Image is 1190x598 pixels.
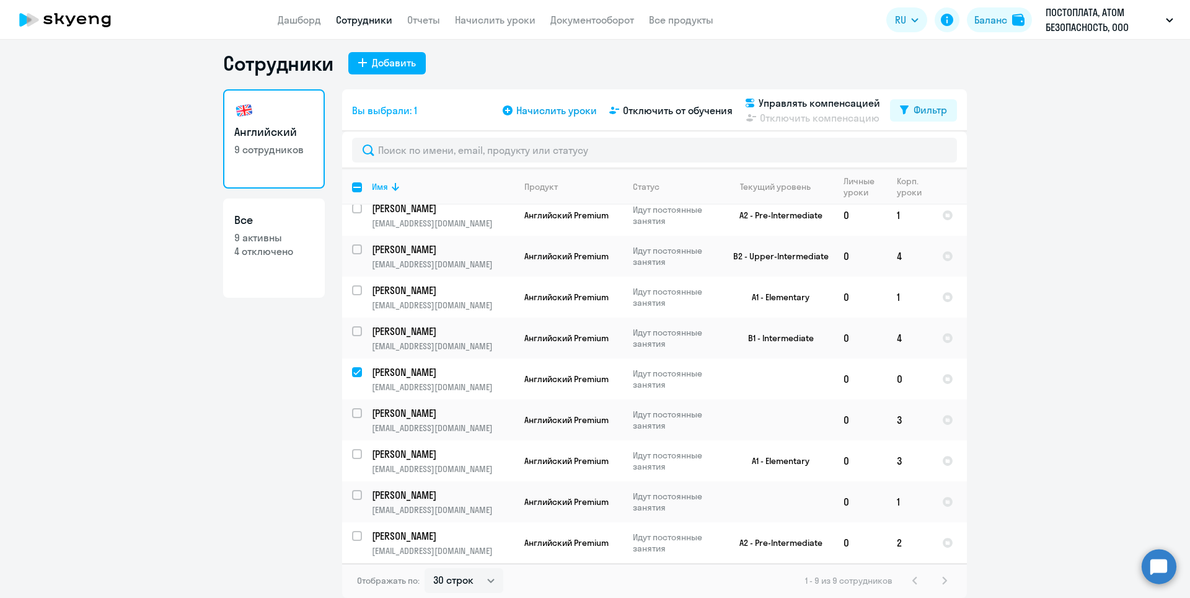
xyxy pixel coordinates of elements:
p: Идут постоянные занятия [633,286,718,308]
p: [EMAIL_ADDRESS][DOMAIN_NAME] [372,382,514,393]
td: 1 [887,277,932,318]
p: Идут постоянные занятия [633,450,718,472]
td: 0 [834,440,887,481]
span: RU [895,12,906,27]
span: Английский Premium [524,332,609,344]
input: Поиск по имени, email, продукту или статусу [352,138,957,163]
a: Отчеты [407,14,440,26]
p: [PERSON_NAME] [372,283,512,297]
p: [EMAIL_ADDRESS][DOMAIN_NAME] [372,545,514,556]
a: [PERSON_NAME] [372,243,514,256]
td: 2 [887,522,932,563]
p: Идут постоянные занятия [633,368,718,390]
span: Отключить от обучения [623,103,733,118]
td: 4 [887,236,932,277]
td: 0 [834,399,887,440]
td: 0 [834,481,887,522]
p: Идут постоянные занятия [633,409,718,431]
p: Идут постоянные занятия [633,204,718,226]
a: Сотрудники [336,14,392,26]
span: Управлять компенсацией [759,96,880,110]
p: Идут постоянные занятия [633,532,718,554]
p: [PERSON_NAME] [372,447,512,461]
td: 0 [834,318,887,359]
a: [PERSON_NAME] [372,202,514,215]
td: 4 [887,318,932,359]
td: B2 - Upper-Intermediate [718,236,834,277]
div: Статус [633,181,718,192]
div: Корп. уроки [897,176,923,198]
p: [PERSON_NAME] [372,406,512,420]
p: [PERSON_NAME] [372,365,512,379]
button: ПОСТОПЛАТА, АТОМ БЕЗОПАСНОСТЬ, ООО [1039,5,1179,35]
span: 1 - 9 из 9 сотрудников [805,575,892,586]
a: [PERSON_NAME] [372,406,514,420]
td: 0 [887,359,932,399]
p: [EMAIL_ADDRESS][DOMAIN_NAME] [372,300,514,311]
div: Личные уроки [844,176,886,198]
a: Начислить уроки [455,14,535,26]
p: [EMAIL_ADDRESS][DOMAIN_NAME] [372,422,514,434]
span: Английский Premium [524,373,609,385]
div: Личные уроки [844,176,878,198]
td: B1 - Intermediate [718,318,834,359]
p: [PERSON_NAME] [372,324,512,338]
p: Идут постоянные занятия [633,327,718,349]
h3: Все [234,212,314,228]
button: Добавить [348,52,426,74]
p: Идут постоянные занятия [633,245,718,267]
p: [EMAIL_ADDRESS][DOMAIN_NAME] [372,218,514,229]
h3: Английский [234,124,314,140]
span: Отображать по: [357,575,420,586]
td: A2 - Pre-Intermediate [718,522,834,563]
td: 0 [834,195,887,236]
a: [PERSON_NAME] [372,447,514,461]
a: [PERSON_NAME] [372,529,514,543]
div: Продукт [524,181,558,192]
a: Дашборд [278,14,321,26]
p: Идут постоянные занятия [633,491,718,513]
div: Текущий уровень [740,181,811,192]
div: Имя [372,181,388,192]
div: Текущий уровень [728,181,833,192]
span: Английский Premium [524,251,609,262]
a: Английский9 сотрудников [223,89,325,189]
p: [PERSON_NAME] [372,488,512,502]
p: ПОСТОПЛАТА, АТОМ БЕЗОПАСНОСТЬ, ООО [1046,5,1161,35]
td: 3 [887,440,932,481]
a: [PERSON_NAME] [372,324,514,338]
p: [EMAIL_ADDRESS][DOMAIN_NAME] [372,504,514,515]
td: A1 - Elementary [718,440,834,481]
span: Английский Premium [524,455,609,466]
a: [PERSON_NAME] [372,488,514,502]
p: [PERSON_NAME] [372,202,512,215]
button: RU [886,7,927,32]
td: A1 - Elementary [718,277,834,318]
p: 9 сотрудников [234,143,314,156]
td: 0 [834,277,887,318]
div: Баланс [974,12,1007,27]
span: Английский Premium [524,496,609,507]
a: [PERSON_NAME] [372,283,514,297]
div: Имя [372,181,514,192]
td: 0 [834,359,887,399]
button: Балансbalance [967,7,1032,32]
button: Фильтр [890,99,957,122]
p: [EMAIL_ADDRESS][DOMAIN_NAME] [372,341,514,352]
a: Все9 активны4 отключено [223,199,325,298]
p: [PERSON_NAME] [372,529,512,543]
span: Английский Premium [524,210,609,221]
div: Фильтр [914,102,947,117]
span: Английский Premium [524,292,609,303]
img: english [234,100,254,120]
p: [EMAIL_ADDRESS][DOMAIN_NAME] [372,259,514,270]
div: Добавить [372,55,416,70]
p: 4 отключено [234,244,314,258]
p: [PERSON_NAME] [372,243,512,256]
h1: Сотрудники [223,51,333,76]
td: 0 [834,522,887,563]
p: 9 активны [234,231,314,244]
div: Статус [633,181,659,192]
td: 1 [887,481,932,522]
span: Английский Premium [524,537,609,548]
